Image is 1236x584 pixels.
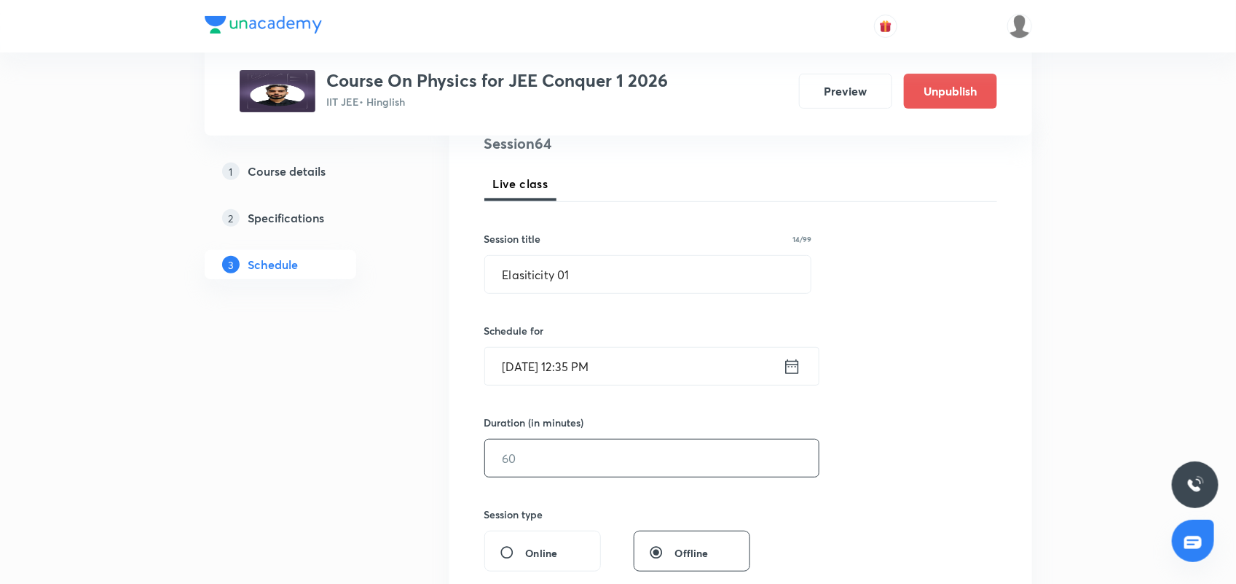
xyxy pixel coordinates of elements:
[485,440,819,477] input: 60
[327,94,669,109] p: IIT JEE • Hinglish
[327,70,669,91] h3: Course On Physics for JEE Conquer 1 2026
[222,209,240,227] p: 2
[484,415,584,430] h6: Duration (in minutes)
[248,256,299,273] h5: Schedule
[222,256,240,273] p: 3
[879,20,892,33] img: avatar
[874,15,897,38] button: avatar
[1007,14,1032,39] img: Bhuwan Singh
[792,235,811,243] p: 14/99
[205,157,403,186] a: 1Course details
[484,231,541,246] h6: Session title
[484,133,750,155] h4: Session 64
[205,16,322,37] a: Company Logo
[222,163,240,180] p: 1
[484,507,543,522] h6: Session type
[205,203,403,233] a: 2Specifications
[799,74,892,109] button: Preview
[526,545,558,561] span: Online
[493,175,548,192] span: Live class
[675,545,709,561] span: Offline
[485,256,811,293] input: A great title is short, clear and descriptive
[240,70,315,112] img: 431335b6e84049309f37e21215f05a89.jpg
[484,323,812,338] h6: Schedule for
[1186,476,1204,494] img: ttu
[904,74,997,109] button: Unpublish
[248,209,325,227] h5: Specifications
[248,163,326,180] h5: Course details
[205,16,322,34] img: Company Logo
